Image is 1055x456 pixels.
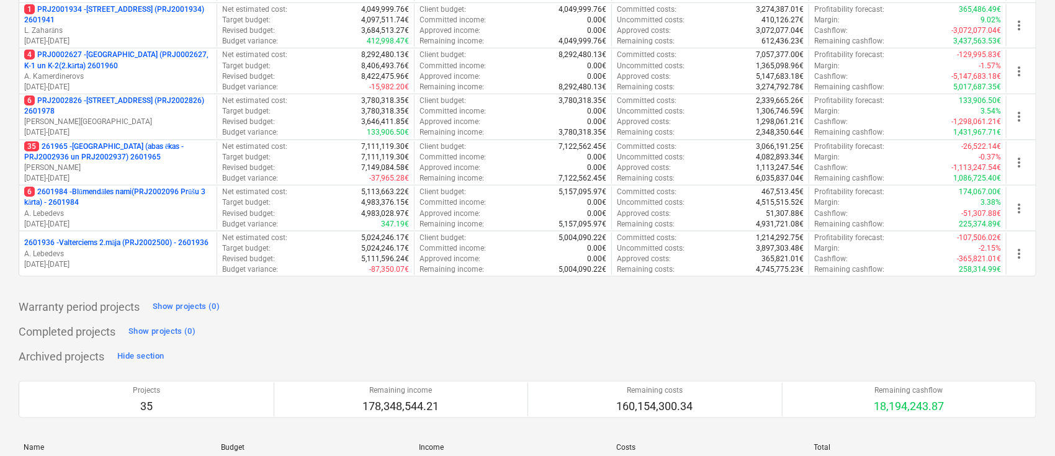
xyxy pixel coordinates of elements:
span: more_vert [1012,109,1026,124]
p: Approved income : [420,25,480,36]
p: Committed income : [420,243,486,254]
p: PRJ2002826 - [STREET_ADDRESS] (PRJ2002826) 2601978 [24,96,212,117]
p: [DATE] - [DATE] [24,259,212,270]
p: 1,306,746.59€ [756,106,804,117]
p: 3,437,563.53€ [953,36,1001,47]
p: 410,126.27€ [761,15,804,25]
p: 3,066,191.25€ [756,141,804,152]
div: Costs [616,443,804,452]
p: Profitability forecast : [814,50,884,60]
p: [DATE] - [DATE] [24,127,212,138]
p: Cashflow : [814,71,848,82]
p: Remaining income : [420,36,484,47]
button: Show projects (0) [125,321,199,341]
p: Cashflow : [814,25,848,36]
p: 6,035,837.04€ [756,173,804,184]
p: 0.00€ [587,208,606,219]
p: 3.54% [981,106,1001,117]
p: Profitability forecast : [814,4,884,15]
p: Revised budget : [222,117,275,127]
p: Revised budget : [222,163,275,173]
p: 4,097,511.74€ [361,15,409,25]
p: -365,821.01€ [957,254,1001,264]
p: Uncommitted costs : [617,197,685,208]
p: Margin : [814,61,840,71]
p: 3,780,318.35€ [361,96,409,106]
p: Archived projects [19,349,104,364]
p: -26,522.14€ [961,141,1001,152]
p: -37,965.28€ [369,173,409,184]
p: Remaining cashflow : [814,82,884,92]
p: Net estimated cost : [222,233,287,243]
p: Remaining income : [420,173,484,184]
p: 8,406,493.76€ [361,61,409,71]
p: 133,906.50€ [959,96,1001,106]
p: 4,049,999.76€ [559,36,606,47]
p: 3,780,318.35€ [559,127,606,138]
div: Show projects (0) [153,300,220,314]
p: L. Zaharāns [24,25,212,36]
p: 4,515,515.52€ [756,197,804,208]
p: Budget variance : [222,127,278,138]
div: 1PRJ2001934 -[STREET_ADDRESS] (PRJ2001934) 2601941L. Zaharāns[DATE]-[DATE] [24,4,212,47]
p: Profitability forecast : [814,187,884,197]
p: -5,147,683.18€ [951,71,1001,82]
span: 6 [24,96,35,105]
p: 0.00€ [587,61,606,71]
p: 8,292,480.13€ [361,50,409,60]
p: Uncommitted costs : [617,152,685,163]
p: Remaining costs : [617,82,675,92]
div: Budget [221,443,408,452]
p: 3.38% [981,197,1001,208]
p: Revised budget : [222,71,275,82]
p: 0.00€ [587,163,606,173]
p: Remaining cashflow : [814,173,884,184]
p: 5,017,687.35€ [953,82,1001,92]
p: 5,157,095.97€ [559,219,606,230]
p: 365,821.01€ [761,254,804,264]
p: Committed income : [420,152,486,163]
p: -1.57% [979,61,1001,71]
p: 4,983,028.97€ [361,208,409,219]
p: Budget variance : [222,264,278,275]
p: 1,365,098.96€ [756,61,804,71]
p: 5,024,246.17€ [361,233,409,243]
p: 4,983,376.15€ [361,197,409,208]
p: 51,307.88€ [766,208,804,219]
p: Approved income : [420,163,480,173]
p: Remaining income : [420,264,484,275]
p: -107,506.02€ [957,233,1001,243]
p: Margin : [814,243,840,254]
p: Revised budget : [222,208,275,219]
p: Uncommitted costs : [617,243,685,254]
p: Client budget : [420,233,466,243]
p: 7,122,562.45€ [559,173,606,184]
iframe: Chat Widget [993,396,1055,456]
p: 412,998.47€ [367,36,409,47]
p: Remaining costs : [617,173,675,184]
p: Client budget : [420,4,466,15]
p: 1,298,061.21€ [756,117,804,127]
p: 0.00€ [587,243,606,254]
p: Target budget : [222,61,271,71]
p: Margin : [814,152,840,163]
p: Committed income : [420,197,486,208]
p: 160,154,300.34 [617,399,693,414]
p: Client budget : [420,187,466,197]
p: Approved income : [420,254,480,264]
p: A. Lebedevs [24,208,212,219]
p: 7,149,084.58€ [361,163,409,173]
p: Margin : [814,15,840,25]
p: Net estimated cost : [222,96,287,106]
p: 5,147,683.18€ [756,71,804,82]
p: -1,298,061.21€ [951,117,1001,127]
p: Committed income : [420,106,486,117]
p: Cashflow : [814,163,848,173]
p: 7,122,562.45€ [559,141,606,152]
p: Uncommitted costs : [617,61,685,71]
p: 2601936 - Valterciems 2.māja (PRJ2002500) - 2601936 [24,238,209,248]
p: -0.37% [979,152,1001,163]
p: 347.19€ [381,219,409,230]
button: Hide section [114,346,167,366]
p: Net estimated cost : [222,4,287,15]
